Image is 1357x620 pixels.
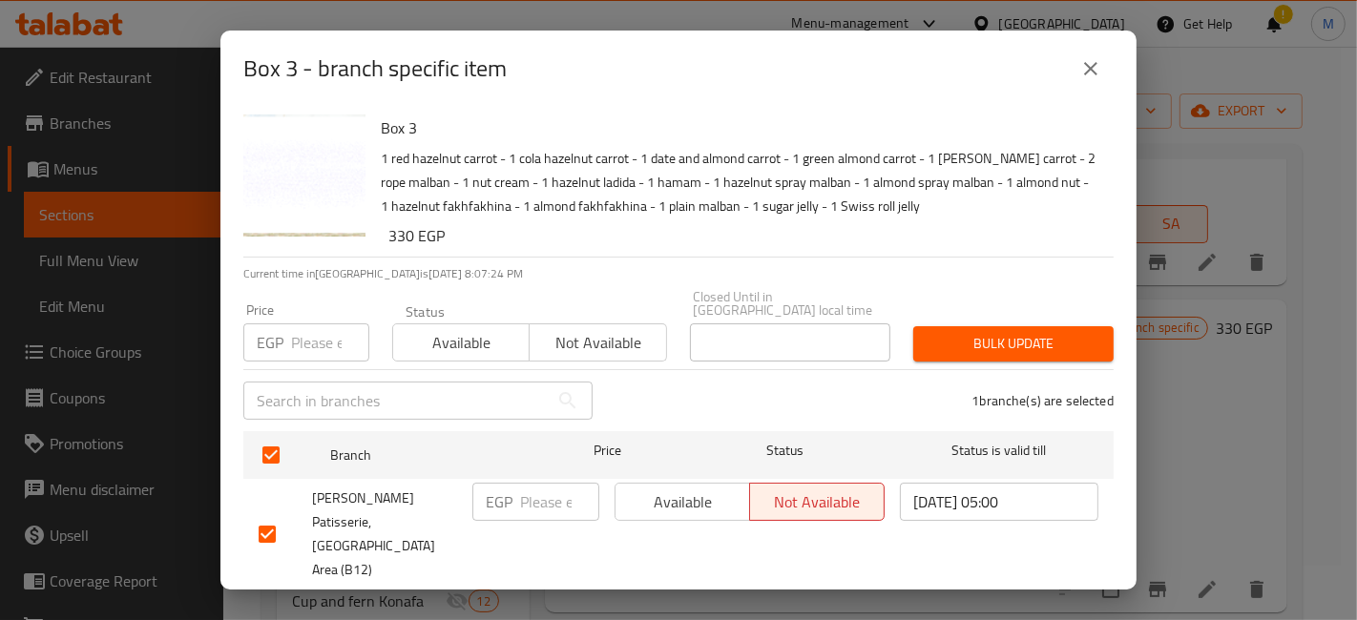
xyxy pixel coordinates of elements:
span: Available [401,329,522,357]
img: Box 3 [243,114,365,237]
input: Please enter price [520,483,599,521]
span: Not available [758,488,877,516]
h6: Box 3 [381,114,1098,141]
input: Search in branches [243,382,549,420]
h2: Box 3 - branch specific item [243,53,507,84]
p: 1 branche(s) are selected [971,391,1114,410]
span: Bulk update [929,332,1098,356]
button: Not available [529,323,666,362]
button: close [1068,46,1114,92]
span: [PERSON_NAME] Patisserie, [GEOGRAPHIC_DATA] Area (B12) [312,486,457,582]
h6: 330 EGP [388,222,1098,249]
button: Available [392,323,530,362]
p: 1 red hazelnut carrot - 1 cola hazelnut carrot - 1 date and almond carrot - 1 green almond carrot... [381,147,1098,218]
span: Price [544,439,671,463]
span: Available [623,488,742,516]
span: Status is valid till [900,439,1098,463]
p: Current time in [GEOGRAPHIC_DATA] is [DATE] 8:07:24 PM [243,265,1114,282]
input: Please enter price [291,323,369,362]
span: Not available [537,329,658,357]
span: Status [686,439,885,463]
span: Branch [330,444,529,467]
button: Bulk update [913,326,1114,362]
p: EGP [257,331,283,354]
button: Available [615,483,750,521]
button: Not available [749,483,885,521]
p: EGP [486,490,512,513]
